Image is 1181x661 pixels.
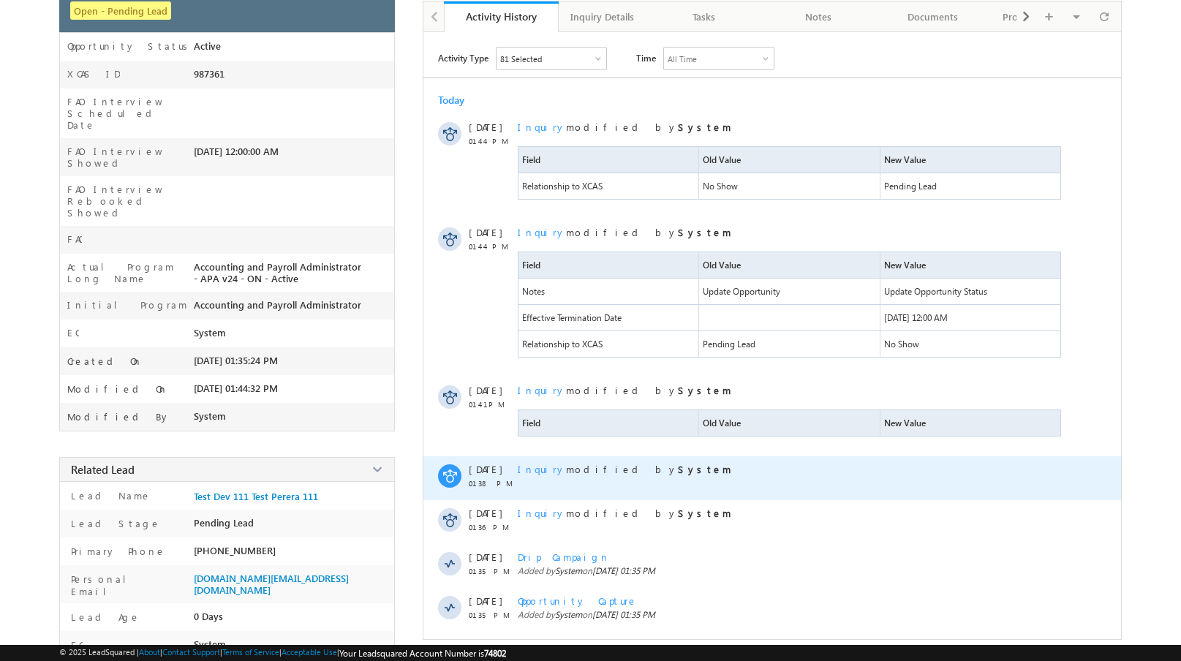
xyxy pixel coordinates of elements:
span: System [194,638,226,650]
span: New Value [880,410,1061,436]
span: [DATE] 12:00:00 AM [194,146,279,157]
span: © 2025 LeadSquared | | | | | [59,647,506,659]
span: New Value [884,154,926,165]
span: Field [522,418,540,428]
span: modified by [518,507,731,519]
span: Effective Termination Date [522,312,622,323]
span: [DATE] [469,463,502,475]
span: Pending Lead [880,173,1061,199]
span: 0 Days [194,611,223,622]
span: No Show [703,181,738,192]
strong: System [678,507,731,519]
span: Pending Lead [699,331,880,357]
span: Field [518,410,699,436]
label: Lead Stage [67,517,161,529]
span: 01:44 PM [469,242,513,251]
label: Personal Email [67,573,185,597]
label: FAO [67,233,82,245]
span: Old Value [699,147,880,173]
span: modified by [518,121,731,133]
label: Lead Age [67,611,140,623]
span: Inquiry [518,384,566,396]
a: Acceptable Use [282,647,337,657]
span: Inquiry [518,121,566,133]
div: All Time [668,54,697,64]
div: Notes [773,8,863,26]
span: Accounting and Payroll Administrator - APA v24 - ON - Active [194,261,363,284]
span: modified by [518,463,731,475]
span: 09/23/2025 12:00 AM [880,305,1061,330]
span: Added by on [518,565,1065,576]
label: FAO Interview Scheduled Date [67,96,194,131]
span: Accounting and Payroll Administrator [194,299,361,311]
div: Program Fees and Splits [1003,8,1093,26]
span: System [555,565,582,576]
span: New Value [884,418,926,428]
span: 01:36 PM [469,523,513,532]
span: New Value [880,147,1061,173]
span: New Value [880,252,1061,278]
span: Inquiry [518,226,566,238]
span: [DATE] 01:35 PM [592,609,655,620]
span: 74802 [484,648,506,659]
span: Update Opportunity Status [880,279,1061,304]
span: modified by [518,226,731,238]
label: XCAS ID [67,68,120,80]
span: [DATE] [469,594,502,607]
span: [DOMAIN_NAME][EMAIL_ADDRESS][DOMAIN_NAME] [194,573,388,596]
span: No Show [880,331,1061,357]
span: [DATE] 01:35:24 PM [194,355,278,366]
span: Inquiry [518,463,566,475]
div: Activity History [455,10,548,23]
strong: System [678,463,731,475]
label: Modified On [67,383,168,395]
span: Pending Lead [884,181,937,192]
span: Effective Termination Date [518,305,699,330]
label: Lead Name [67,489,151,502]
span: Drip Campaign [518,551,610,563]
a: Tasks [647,1,762,32]
span: System [194,410,226,422]
a: Test Dev 111 Test Perera 111 [194,491,318,502]
span: Inquiry [518,507,566,519]
span: Update Opportunity [699,279,880,304]
label: FAO Interview Rebooked Showed [67,184,194,219]
span: Your Leadsquared Account Number is [339,648,506,659]
span: [DATE] [469,384,502,396]
label: Modified By [67,411,170,423]
span: Old Value [699,410,880,436]
a: Inquiry Details [559,1,647,32]
a: About [139,647,160,657]
span: Activity Type [438,47,488,69]
span: Update Opportunity Status [884,286,987,297]
span: System [555,609,582,620]
span: 01:35 PM [469,567,513,575]
span: [DATE] 01:44:32 PM [194,382,278,394]
span: modified by [518,384,731,396]
span: Old Value [703,260,741,271]
label: Actual Program Long Name [67,261,194,284]
span: Relationship to XCAS [522,181,603,192]
a: Notes [761,1,876,32]
span: [DATE] 12:00 AM [884,312,948,323]
span: Notes [518,279,699,304]
span: Notes [522,286,545,297]
span: 987361 [194,68,224,80]
label: EC [67,638,83,651]
span: 01:44 PM [469,137,513,146]
strong: System [678,226,731,238]
a: Activity History [444,1,559,32]
span: Field [518,147,699,173]
span: Field [522,154,540,165]
a: Terms of Service [222,647,279,657]
a: Documents [876,1,991,32]
div: Owner Changed,Status Changed,Stage Changed,Source Changed,Notes & 76 more.. [497,48,606,69]
a: Contact Support [162,647,220,657]
span: Active [194,40,221,52]
span: Old Value [699,252,880,278]
span: System [194,327,226,339]
span: [DATE] [469,226,502,238]
span: Relationship to XCAS [522,339,603,350]
span: Opportunity Capture [518,594,638,607]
